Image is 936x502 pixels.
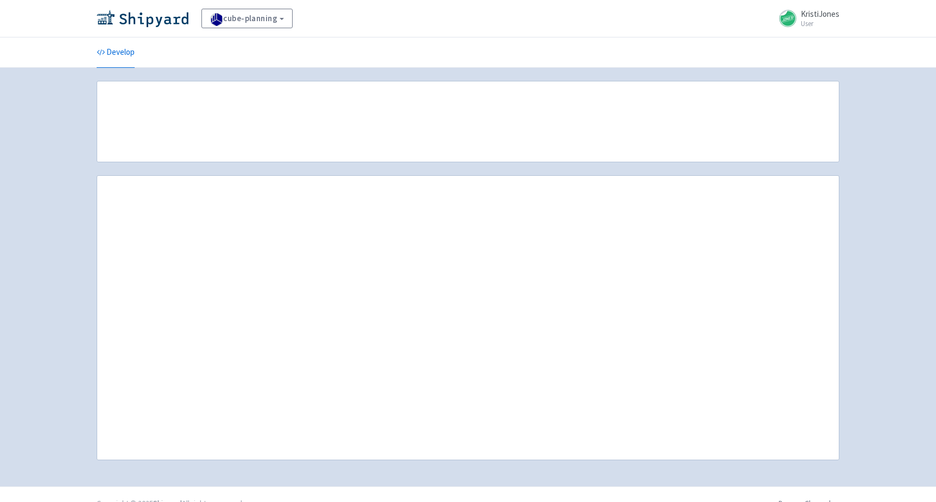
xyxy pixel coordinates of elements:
a: KristiJones User [773,10,839,27]
a: Develop [97,37,135,68]
span: KristiJones [801,9,839,19]
img: Shipyard logo [97,10,188,27]
small: User [801,20,839,27]
a: cube-planning [201,9,293,28]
